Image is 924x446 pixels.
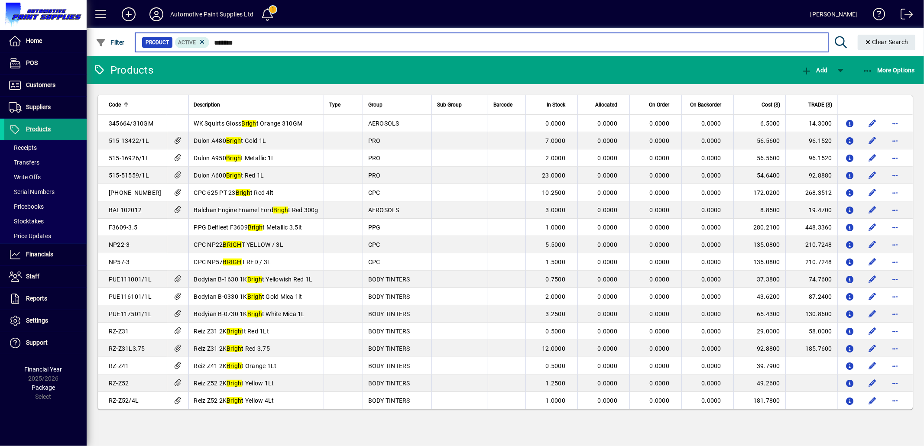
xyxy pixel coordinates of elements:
[702,207,722,213] span: 0.0000
[598,259,618,265] span: 0.0000
[888,342,902,356] button: More options
[368,189,380,196] span: CPC
[236,189,250,196] em: Brigh
[888,203,902,217] button: More options
[702,241,722,248] span: 0.0000
[368,310,410,317] span: BODY TINTERS
[368,276,410,283] span: BODY TINTERS
[437,100,462,110] span: Sub Group
[650,397,670,404] span: 0.0000
[785,253,837,271] td: 210.7248
[248,224,263,231] em: Brigh
[785,167,837,184] td: 92.8880
[223,259,242,265] em: BRIGH
[32,384,55,391] span: Package
[4,229,87,243] a: Price Updates
[785,305,837,323] td: 130.8600
[227,380,241,387] em: Brigh
[531,100,573,110] div: In Stock
[785,271,837,288] td: 74.7600
[860,62,918,78] button: More Options
[109,120,153,127] span: 345664/310GM
[194,241,284,248] span: CPC NP22 T YELLOW / 3L
[888,151,902,165] button: More options
[194,207,318,213] span: Balchan Engine Enamel Ford t Red 300g
[650,241,670,248] span: 0.0000
[194,397,274,404] span: Reiz Z52 2K t Yellow 4Lt
[546,207,566,213] span: 3.0000
[9,159,39,166] span: Transfers
[194,189,274,196] span: CPC 625 PT 23 t Red 4lt
[598,397,618,404] span: 0.0000
[546,259,566,265] span: 1.5000
[546,137,566,144] span: 7.0000
[109,189,162,196] span: [PHONE_NUMBER]
[194,100,220,110] span: Description
[888,290,902,304] button: More options
[650,380,670,387] span: 0.0000
[866,2,885,30] a: Knowledge Base
[4,310,87,332] a: Settings
[650,189,670,196] span: 0.0000
[109,137,149,144] span: 515-13422/1L
[178,39,196,45] span: Active
[194,276,313,283] span: Bodyian B-1630 1K t Yellowish Red 1L
[598,120,618,127] span: 0.0000
[785,340,837,357] td: 185.7600
[866,324,879,338] button: Edit
[194,362,277,369] span: Reiz Z41 2K t Orange 1Lt
[93,63,153,77] div: Products
[888,238,902,252] button: More options
[546,276,566,283] span: 0.7500
[687,100,729,110] div: On Backorder
[368,328,410,335] span: BODY TINTERS
[9,188,55,195] span: Serial Numbers
[194,120,303,127] span: WK Squirts Gloss t Orange 310GM
[801,67,827,74] span: Add
[26,126,51,133] span: Products
[888,220,902,234] button: More options
[702,189,722,196] span: 0.0000
[598,241,618,248] span: 0.0000
[888,168,902,182] button: More options
[9,144,37,151] span: Receipts
[546,310,566,317] span: 3.2500
[866,203,879,217] button: Edit
[109,328,129,335] span: RZ-Z31
[4,244,87,265] a: Financials
[702,276,722,283] span: 0.0000
[109,100,162,110] div: Code
[733,132,785,149] td: 56.5600
[437,100,483,110] div: Sub Group
[547,100,565,110] span: In Stock
[762,100,780,110] span: Cost ($)
[247,276,262,283] em: Brigh
[733,167,785,184] td: 54.6400
[811,7,858,21] div: [PERSON_NAME]
[9,218,44,225] span: Stocktakes
[546,155,566,162] span: 2.0000
[733,184,785,201] td: 172.0200
[4,184,87,199] a: Serial Numbers
[368,397,410,404] span: BODY TINTERS
[109,380,129,387] span: RZ-Z52
[888,307,902,321] button: More options
[888,255,902,269] button: More options
[9,203,44,210] span: Pricebooks
[546,224,566,231] span: 1.0000
[227,345,241,352] em: Brigh
[115,6,143,22] button: Add
[4,97,87,118] a: Suppliers
[650,224,670,231] span: 0.0000
[866,376,879,390] button: Edit
[702,155,722,162] span: 0.0000
[702,380,722,387] span: 0.0000
[242,120,256,127] em: Brigh
[109,310,152,317] span: PUE117501/1L
[598,328,618,335] span: 0.0000
[866,255,879,269] button: Edit
[862,67,915,74] span: More Options
[194,155,275,162] span: Dulon A950 t Metallic 1L
[598,224,618,231] span: 0.0000
[493,100,520,110] div: Barcode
